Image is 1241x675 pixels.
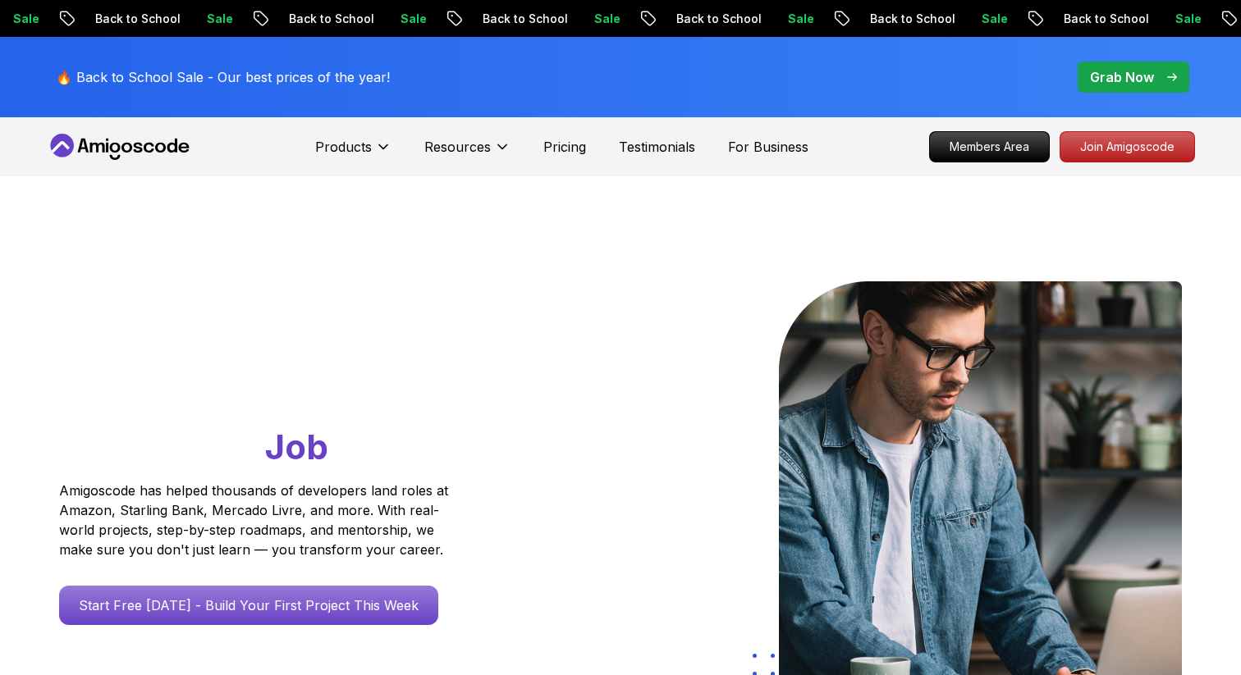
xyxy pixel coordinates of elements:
p: Sale [775,11,827,27]
a: For Business [728,137,808,157]
a: Join Amigoscode [1060,131,1195,162]
a: Pricing [543,137,586,157]
p: 🔥 Back to School Sale - Our best prices of the year! [56,67,390,87]
p: Sale [969,11,1021,27]
p: Sale [1162,11,1215,27]
button: Resources [424,137,511,170]
p: Back to School [857,11,969,27]
button: Products [315,137,392,170]
p: Back to School [469,11,581,27]
p: Back to School [82,11,194,27]
h1: Go From Learning to Hired: Master Java, Spring Boot & Cloud Skills That Get You the [59,281,511,471]
p: Members Area [930,132,1049,162]
p: Grab Now [1090,67,1154,87]
p: Sale [581,11,634,27]
p: Back to School [1051,11,1162,27]
p: Back to School [276,11,387,27]
a: Members Area [929,131,1050,162]
p: Amigoscode has helped thousands of developers land roles at Amazon, Starling Bank, Mercado Livre,... [59,481,453,559]
a: Start Free [DATE] - Build Your First Project This Week [59,586,438,625]
p: Sale [387,11,440,27]
span: Job [265,426,328,467]
p: Products [315,137,372,157]
p: Sale [194,11,246,27]
p: Back to School [663,11,775,27]
p: Resources [424,137,491,157]
a: Testimonials [619,137,695,157]
p: Join Amigoscode [1060,132,1194,162]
